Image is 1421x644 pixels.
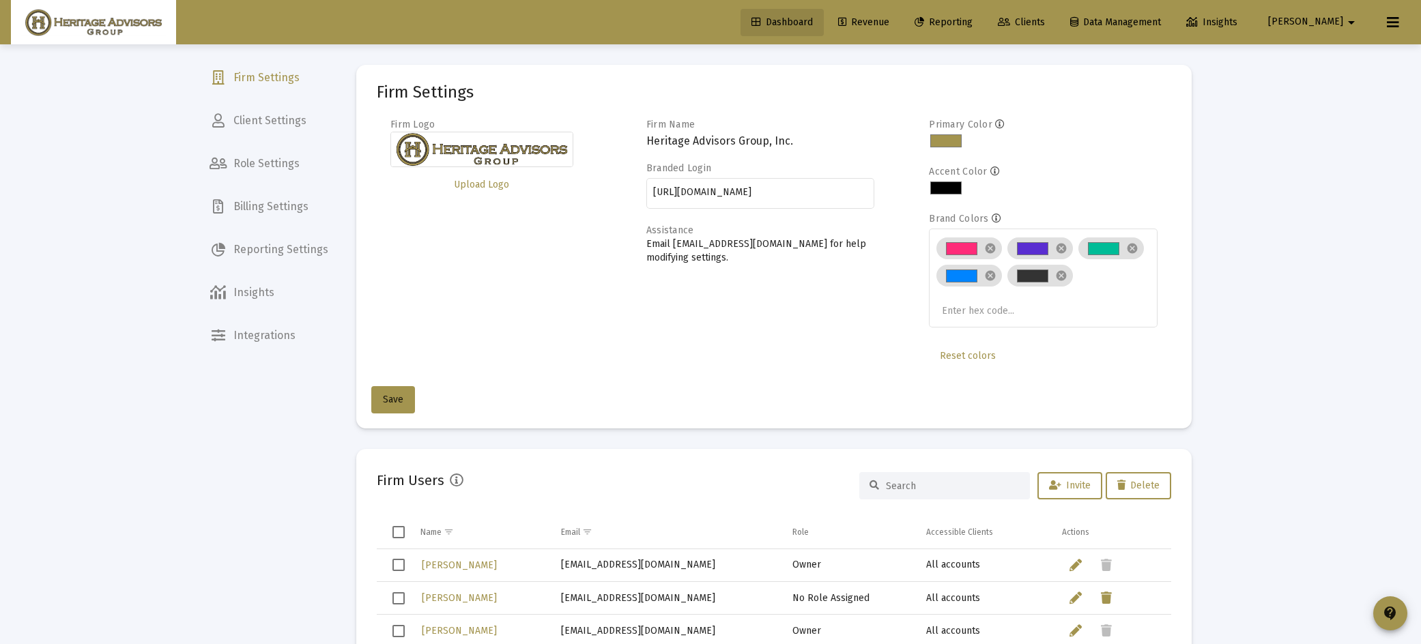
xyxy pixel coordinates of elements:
[1106,472,1171,499] button: Delete
[420,588,498,608] a: [PERSON_NAME]
[1052,516,1171,548] td: Column Actions
[199,276,339,309] a: Insights
[199,319,339,352] a: Integrations
[390,119,435,130] label: Firm Logo
[199,104,339,137] a: Client Settings
[582,527,592,537] span: Show filter options for column 'Email'
[926,527,993,538] div: Accessible Clients
[199,147,339,180] a: Role Settings
[1055,269,1067,282] mat-icon: cancel
[422,592,497,604] span: [PERSON_NAME]
[646,237,875,265] p: Email [EMAIL_ADDRESS][DOMAIN_NAME] for help modifying settings.
[792,592,870,604] span: No Role Assigned
[827,9,900,36] a: Revenue
[792,625,821,636] span: Owner
[926,592,980,604] span: All accounts
[1382,605,1398,621] mat-icon: contact_support
[646,132,875,151] h3: Heritage Advisors Group, Inc.
[1062,527,1089,538] div: Actions
[1175,9,1248,36] a: Insights
[392,592,405,604] div: Select row
[454,179,509,190] span: Upload Logo
[383,394,403,405] span: Save
[551,549,783,582] td: [EMAIL_ADDRESS][DOMAIN_NAME]
[1037,472,1102,499] button: Invite
[1059,9,1172,36] a: Data Management
[646,224,694,236] label: Assistance
[420,621,498,641] a: [PERSON_NAME]
[926,625,980,636] span: All accounts
[199,61,339,94] a: Firm Settings
[917,516,1053,548] td: Column Accessible Clients
[392,625,405,637] div: Select row
[926,559,980,570] span: All accounts
[984,269,996,282] mat-icon: cancel
[371,386,415,413] button: Save
[411,516,551,548] td: Column Name
[1055,242,1067,254] mat-icon: cancel
[422,625,497,636] span: [PERSON_NAME]
[377,469,444,491] h2: Firm Users
[929,342,1007,370] button: Reset colors
[561,527,580,538] div: Email
[940,350,996,362] span: Reset colors
[987,9,1056,36] a: Clients
[904,9,984,36] a: Reporting
[444,527,454,537] span: Show filter options for column 'Name'
[929,119,992,130] label: Primary Color
[751,16,813,28] span: Dashboard
[838,16,889,28] span: Revenue
[886,480,1020,492] input: Search
[646,162,712,174] label: Branded Login
[741,9,824,36] a: Dashboard
[420,527,442,538] div: Name
[551,582,783,615] td: [EMAIL_ADDRESS][DOMAIN_NAME]
[1252,8,1376,35] button: [PERSON_NAME]
[792,559,821,570] span: Owner
[199,190,339,223] a: Billing Settings
[1049,480,1091,491] span: Invite
[1268,16,1343,28] span: [PERSON_NAME]
[984,242,996,254] mat-icon: cancel
[936,235,1151,319] mat-chip-list: Brand colors
[420,555,498,575] a: [PERSON_NAME]
[646,119,695,130] label: Firm Name
[551,516,783,548] td: Column Email
[21,9,166,36] img: Dashboard
[392,526,405,538] div: Select all
[929,166,987,177] label: Accent Color
[390,171,573,199] button: Upload Logo
[1070,16,1161,28] span: Data Management
[1343,9,1360,36] mat-icon: arrow_drop_down
[377,85,474,99] mat-card-title: Firm Settings
[422,559,497,571] span: [PERSON_NAME]
[915,16,973,28] span: Reporting
[1186,16,1237,28] span: Insights
[929,213,988,224] label: Brand Colors
[783,516,917,548] td: Column Role
[1117,480,1160,491] span: Delete
[390,132,573,167] img: Firm logo
[392,559,405,571] div: Select row
[199,233,339,266] a: Reporting Settings
[998,16,1045,28] span: Clients
[942,306,1044,317] input: Enter hex code...
[1126,242,1138,254] mat-icon: cancel
[792,527,809,538] div: Role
